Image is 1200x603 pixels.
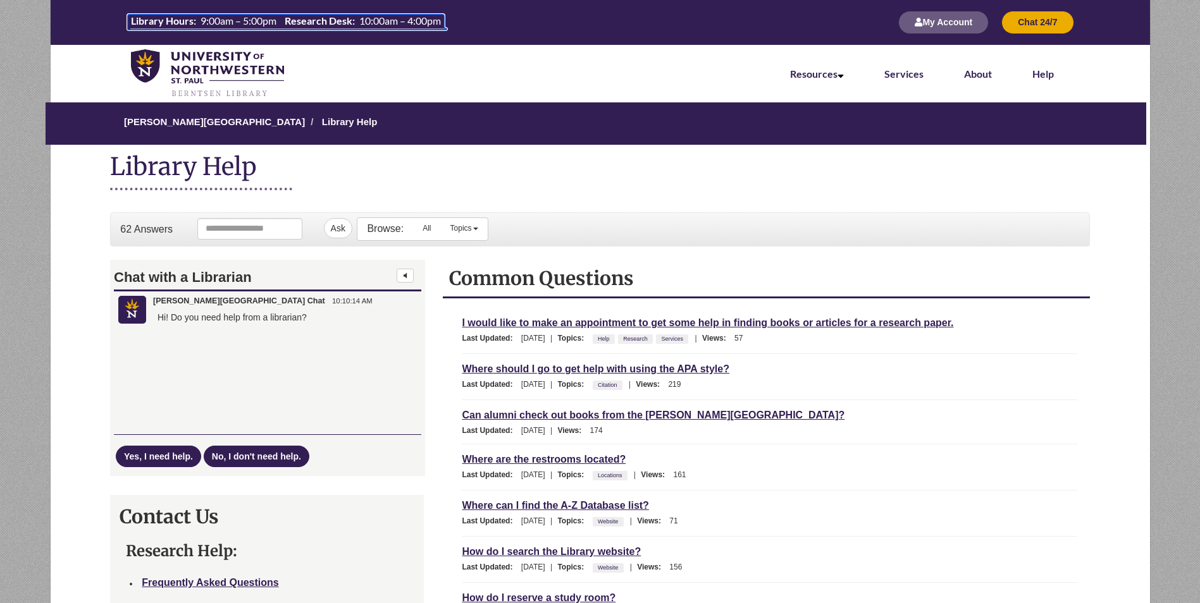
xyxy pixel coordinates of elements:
[131,49,284,98] img: UNWSP Library Logo
[621,332,650,346] a: Research
[898,18,989,27] a: My Account
[637,563,667,571] span: Views:
[462,544,641,559] a: How do I search the Library website?
[557,563,590,571] span: Topics:
[462,452,626,466] a: Where are the restrooms located?
[964,68,992,80] a: About
[790,68,844,80] a: Resources
[593,470,631,479] ul: Topics:
[462,408,844,422] a: Can alumni check out books from the [PERSON_NAME][GEOGRAPHIC_DATA]?
[413,218,440,238] a: All
[557,426,588,435] span: Views:
[128,15,197,27] th: Library Hours:
[110,151,292,190] h1: Library Help
[201,15,276,27] span: 9:00am – 5:00pm
[557,380,590,389] span: Topics:
[449,266,1083,290] h2: Common Questions
[322,116,378,127] a: Library Help
[590,426,603,435] span: 174
[120,504,414,528] h2: Contact Us
[142,577,278,588] a: Frequently Asked Questions
[462,498,648,513] a: Where can I find the A-Z Database list?
[547,563,555,571] span: |
[367,222,404,236] p: Browse:
[596,378,619,392] a: Citation
[441,218,488,238] a: Topics
[547,516,555,525] span: |
[596,332,612,346] a: Help
[596,515,620,528] a: Website
[734,334,743,343] span: 57
[120,222,173,236] p: 62 Answers
[462,315,953,330] a: I would like to make an appointment to get some help in finding books or articles for a research ...
[281,15,356,27] th: Research Desk:
[547,380,555,389] span: |
[593,334,692,343] ul: Topics:
[669,563,682,571] span: 156
[557,516,590,525] span: Topics:
[557,470,590,479] span: Topics:
[627,516,635,525] span: |
[884,68,924,80] a: Services
[359,15,441,27] span: 10:00am – 4:00pm
[626,380,634,389] span: |
[547,426,555,435] span: |
[660,332,686,346] a: Services
[324,218,352,238] button: Ask
[669,516,677,525] span: 71
[521,516,545,525] span: [DATE]
[124,116,305,127] a: [PERSON_NAME][GEOGRAPHIC_DATA]
[462,470,519,479] span: Last Updated:
[691,334,700,343] span: |
[636,380,666,389] span: Views:
[462,362,729,376] a: Where should I go to get help with using the APA style?
[521,426,545,435] span: [DATE]
[462,516,519,525] span: Last Updated:
[631,470,639,479] span: |
[1032,68,1054,80] a: Help
[521,470,545,479] span: [DATE]
[521,380,545,389] span: [DATE]
[627,563,635,571] span: |
[1001,18,1073,27] a: Chat 24/7
[110,260,424,476] div: Chat Widget
[1001,11,1073,34] button: Chat 24/7
[641,470,671,479] span: Views:
[111,260,424,475] iframe: Chat Widget
[596,468,624,482] a: Locations
[637,516,667,525] span: Views:
[673,470,686,479] span: 161
[521,334,545,343] span: [DATE]
[462,426,519,435] span: Last Updated:
[462,334,519,343] span: Last Updated:
[462,563,519,571] span: Last Updated:
[521,563,545,571] span: [DATE]
[557,334,590,343] span: Topics:
[702,334,733,343] span: Views:
[898,11,989,34] button: My Account
[547,470,555,479] span: |
[593,563,627,571] ul: Topics:
[126,541,237,561] strong: Research Help:
[462,380,519,389] span: Last Updated:
[668,380,681,389] span: 219
[596,561,620,575] a: Website
[128,15,444,30] a: Hours Today
[547,334,555,343] span: |
[593,380,626,389] ul: Topics:
[128,15,444,28] table: Hours Today
[593,516,627,525] ul: Topics:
